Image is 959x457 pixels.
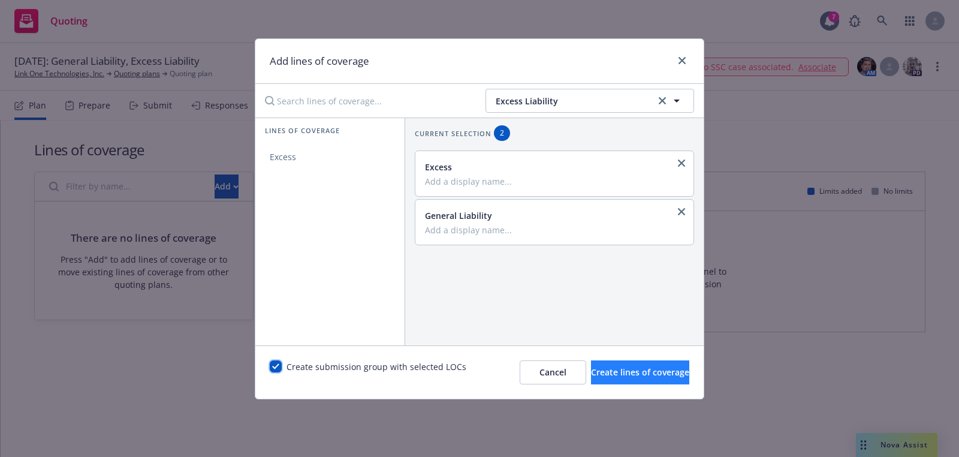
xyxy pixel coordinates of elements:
span: Cancel [539,366,566,378]
span: Excess Liability [496,95,652,107]
input: Search lines of coverage... [258,89,476,113]
span: Create lines of coverage [591,366,689,378]
div: General Liability [425,209,681,222]
button: Create lines of coverage [591,360,689,384]
a: clear selection [655,94,670,108]
span: Current selection [415,128,491,139]
input: Add a display name... [425,224,681,235]
a: close [675,53,689,68]
span: Excess [255,151,310,163]
button: Excess Liabilityclear selection [485,89,694,113]
a: close [674,205,689,219]
span: 2 [499,128,505,139]
a: close [674,156,689,170]
span: Lines of coverage [265,125,340,136]
h1: Add lines of coverage [270,53,369,69]
div: Excess [425,161,681,173]
button: Cancel [520,360,586,384]
input: Add a display name... [425,176,681,187]
span: Create submission group with selected LOCs [287,360,466,384]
